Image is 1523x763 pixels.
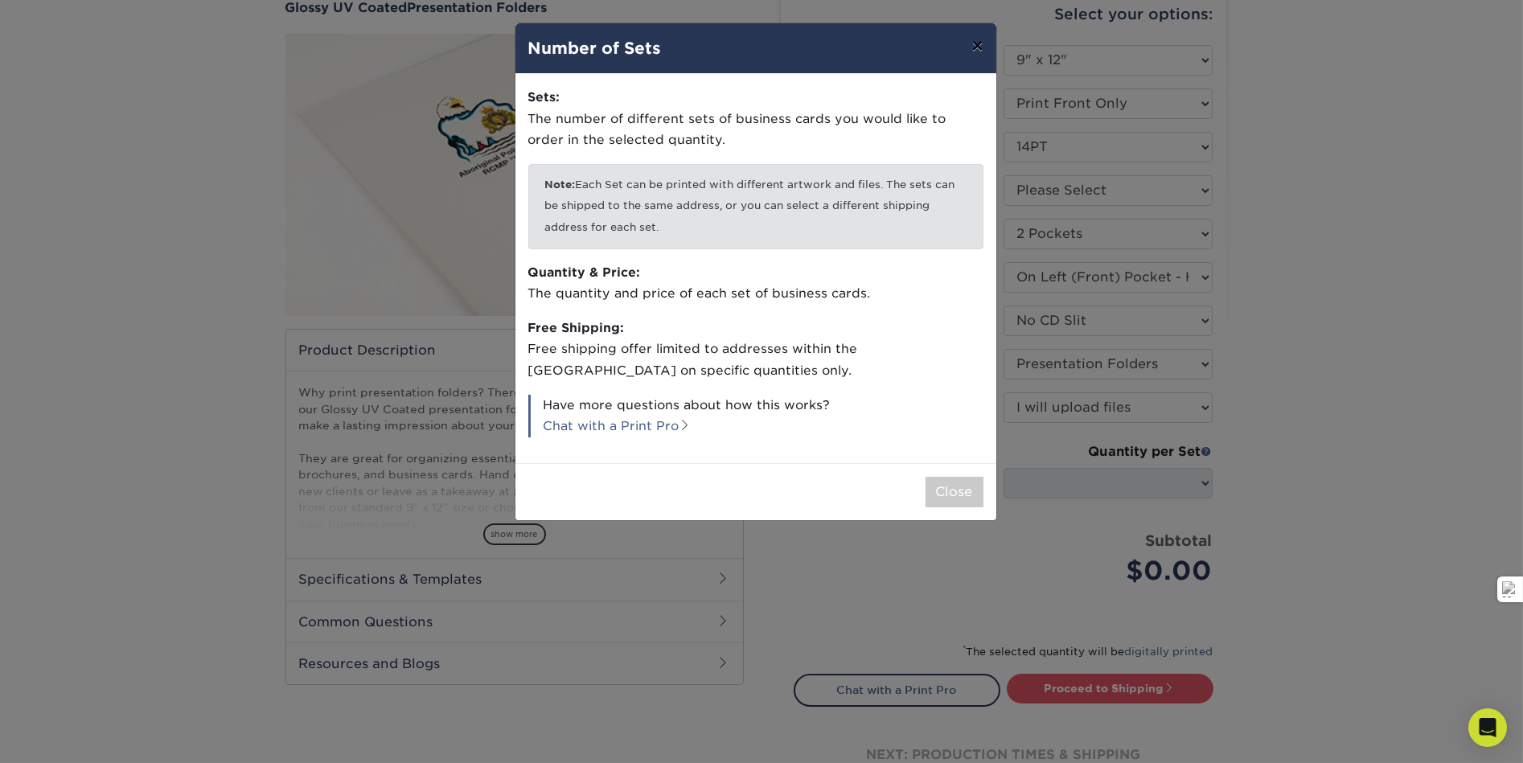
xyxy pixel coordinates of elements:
b: Note: [545,178,576,191]
strong: Free Shipping: [528,320,625,335]
strong: Quantity & Price: [528,265,641,280]
strong: Sets: [528,89,560,105]
h4: Number of Sets [528,36,983,60]
p: Have more questions about how this works? [528,395,983,437]
p: The number of different sets of business cards you would like to order in the selected quantity. [528,87,983,151]
a: Chat with a Print Pro [544,418,692,433]
button: Close [926,477,983,507]
button: × [959,23,995,68]
p: Free shipping offer limited to addresses within the [GEOGRAPHIC_DATA] on specific quantities only. [528,318,983,382]
p: Each Set can be printed with different artwork and files. The sets can be shipped to the same add... [528,164,983,249]
p: The quantity and price of each set of business cards. [528,262,983,305]
div: Open Intercom Messenger [1468,708,1507,747]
